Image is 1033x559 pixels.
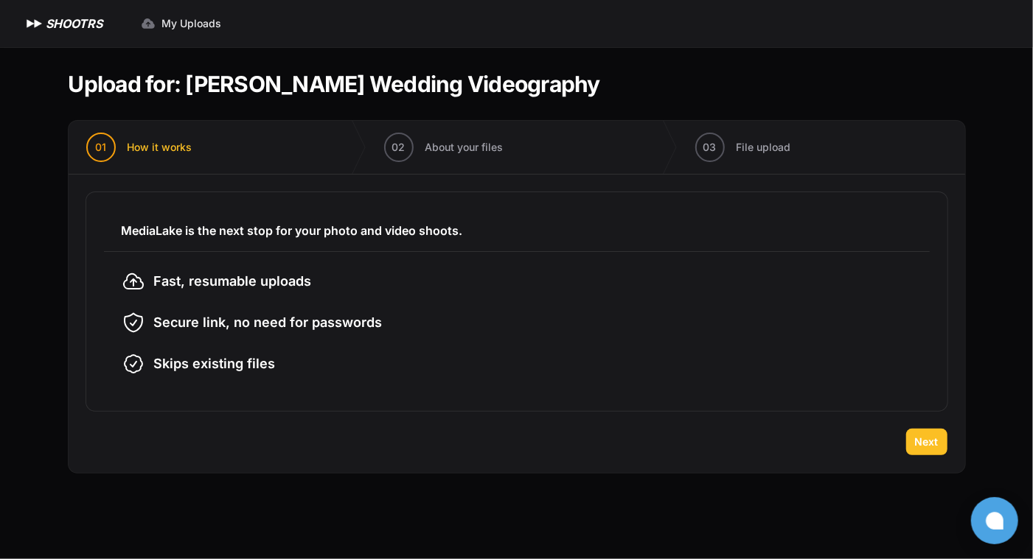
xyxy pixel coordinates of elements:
[132,10,230,37] a: My Uploads
[703,140,717,155] span: 03
[95,140,106,155] span: 01
[69,71,600,97] h1: Upload for: [PERSON_NAME] Wedding Videography
[971,497,1018,544] button: Open chat window
[154,312,383,333] span: Secure link, no need for passwords
[154,354,276,374] span: Skips existing files
[678,121,809,174] button: 03 File upload
[46,15,102,32] h1: SHOOTRS
[737,140,791,155] span: File upload
[128,140,192,155] span: How it works
[392,140,406,155] span: 02
[906,429,947,455] button: Next
[69,121,210,174] button: 01 How it works
[425,140,504,155] span: About your files
[915,435,939,449] span: Next
[366,121,521,174] button: 02 About your files
[161,16,221,31] span: My Uploads
[122,222,912,239] h3: MediaLake is the next stop for your photo and video shoots.
[24,15,46,32] img: SHOOTRS
[154,271,312,292] span: Fast, resumable uploads
[24,15,102,32] a: SHOOTRS SHOOTRS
